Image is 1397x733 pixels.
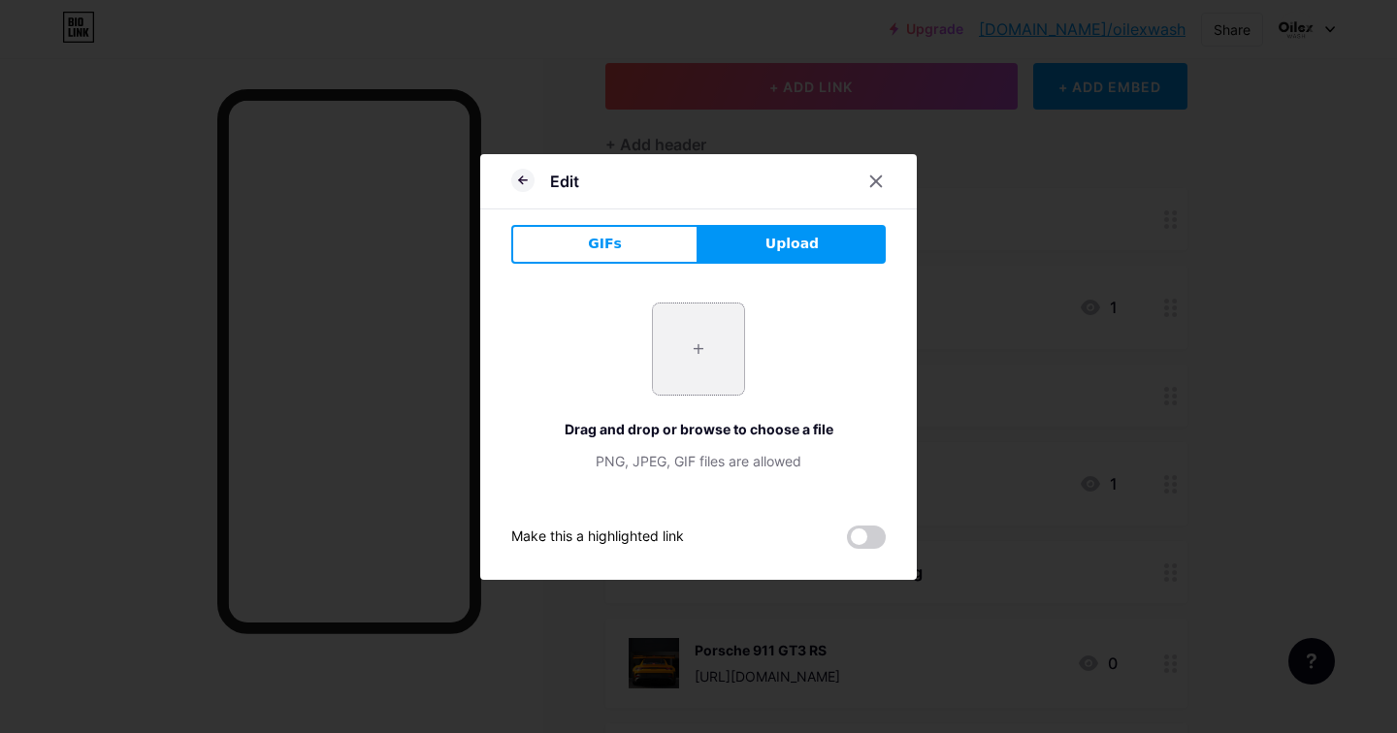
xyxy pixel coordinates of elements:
[511,526,684,549] div: Make this a highlighted link
[698,225,886,264] button: Upload
[511,225,698,264] button: GIFs
[511,419,886,439] div: Drag and drop or browse to choose a file
[511,451,886,471] div: PNG, JPEG, GIF files are allowed
[588,234,622,254] span: GIFs
[550,170,579,193] div: Edit
[765,234,819,254] span: Upload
